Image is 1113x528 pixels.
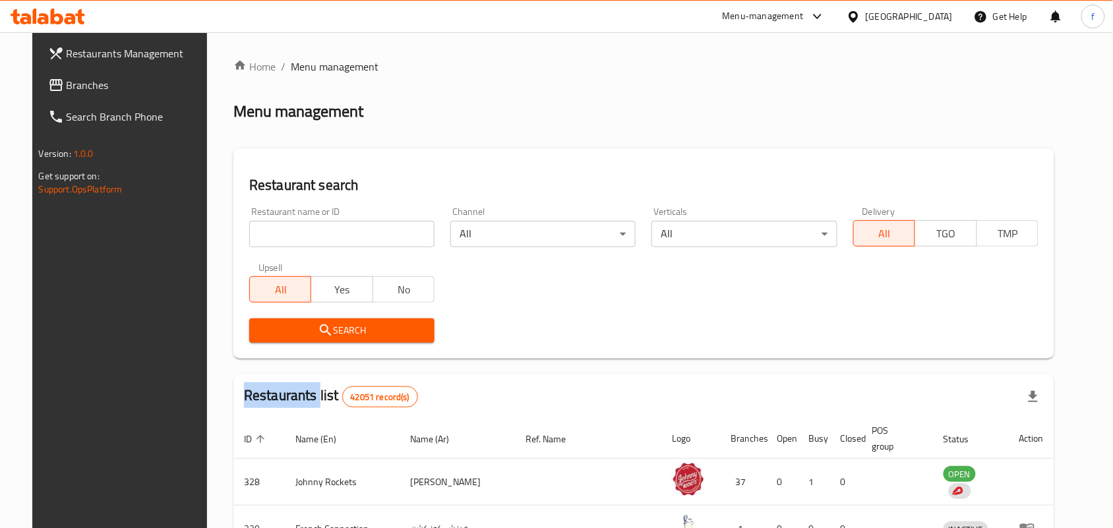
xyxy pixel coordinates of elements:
[67,77,208,93] span: Branches
[866,9,953,24] div: [GEOGRAPHIC_DATA]
[400,459,515,506] td: [PERSON_NAME]
[1091,9,1095,24] span: f
[249,318,435,343] button: Search
[951,485,963,497] img: delivery hero logo
[661,419,721,459] th: Logo
[39,167,100,185] span: Get support on:
[721,459,767,506] td: 37
[342,386,418,407] div: Total records count
[798,459,830,506] td: 1
[672,463,705,496] img: Johnny Rockets
[373,276,435,303] button: No
[872,423,917,454] span: POS group
[67,45,208,61] span: Restaurants Management
[255,280,306,299] span: All
[249,221,435,247] input: Search for restaurant name or ID..
[244,431,269,447] span: ID
[378,280,429,299] span: No
[862,207,895,216] label: Delivery
[233,459,285,506] td: 328
[721,419,767,459] th: Branches
[1017,381,1049,413] div: Export file
[38,69,218,101] a: Branches
[944,467,976,482] span: OPEN
[944,431,986,447] span: Status
[244,386,418,407] h2: Restaurants list
[285,459,400,506] td: Johnny Rockets
[450,221,636,247] div: All
[38,38,218,69] a: Restaurants Management
[798,419,830,459] th: Busy
[258,263,283,272] label: Upsell
[249,276,311,303] button: All
[233,59,1054,74] nav: breadcrumb
[859,224,910,243] span: All
[291,59,378,74] span: Menu management
[1009,419,1054,459] th: Action
[295,431,353,447] span: Name (En)
[39,145,71,162] span: Version:
[830,419,862,459] th: Closed
[949,483,971,499] div: Indicates that the vendor menu management has been moved to DH Catalog service
[830,459,862,506] td: 0
[651,221,837,247] div: All
[977,220,1038,247] button: TMP
[982,224,1033,243] span: TMP
[73,145,94,162] span: 1.0.0
[526,431,583,447] span: Ref. Name
[915,220,977,247] button: TGO
[260,322,424,339] span: Search
[723,9,804,24] div: Menu-management
[920,224,971,243] span: TGO
[343,391,417,403] span: 42051 record(s)
[767,459,798,506] td: 0
[944,466,976,482] div: OPEN
[316,280,367,299] span: Yes
[233,101,363,122] h2: Menu management
[767,419,798,459] th: Open
[411,431,467,447] span: Name (Ar)
[281,59,286,74] li: /
[853,220,915,247] button: All
[38,101,218,132] a: Search Branch Phone
[249,175,1038,195] h2: Restaurant search
[67,109,208,125] span: Search Branch Phone
[233,59,276,74] a: Home
[311,276,373,303] button: Yes
[39,181,123,198] a: Support.OpsPlatform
